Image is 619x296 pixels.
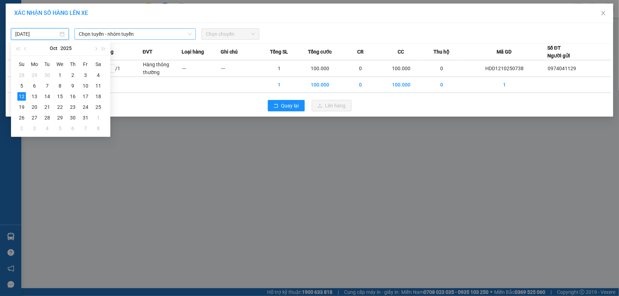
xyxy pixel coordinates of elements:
[41,112,54,123] td: 2025-10-28
[60,41,72,55] button: 2025
[66,102,79,112] td: 2025-10-23
[68,71,77,79] div: 2
[43,92,51,101] div: 14
[206,29,255,39] span: Chọn chuyến
[79,80,92,91] td: 2025-10-10
[41,80,54,91] td: 2025-10-07
[15,102,28,112] td: 2025-10-19
[56,92,64,101] div: 15
[56,113,64,122] div: 29
[380,77,422,93] td: 100.000
[50,41,57,55] button: Oct
[92,58,105,70] th: Sa
[601,10,606,16] span: close
[28,112,41,123] td: 2025-10-27
[9,51,83,63] b: GỬI : VP Cổ Đạm
[30,71,39,79] div: 29
[92,70,105,80] td: 2025-10-04
[547,44,570,60] div: Số ĐT Người gửi
[30,103,39,111] div: 20
[30,124,39,133] div: 3
[15,80,28,91] td: 2025-10-05
[54,102,66,112] td: 2025-10-22
[28,91,41,102] td: 2025-10-13
[54,70,66,80] td: 2025-10-01
[41,91,54,102] td: 2025-10-14
[30,92,39,101] div: 13
[56,124,64,133] div: 5
[17,124,26,133] div: 2
[94,113,103,122] div: 1
[43,103,51,111] div: 21
[68,82,77,90] div: 9
[188,32,192,36] span: down
[15,70,28,80] td: 2025-09-28
[43,82,51,90] div: 7
[92,123,105,134] td: 2025-11-08
[30,113,39,122] div: 27
[94,103,103,111] div: 25
[92,91,105,102] td: 2025-10-18
[143,48,153,56] span: ĐVT
[79,102,92,112] td: 2025-10-24
[79,123,92,134] td: 2025-11-07
[462,77,547,93] td: 1
[66,112,79,123] td: 2025-10-30
[92,80,105,91] td: 2025-10-11
[281,102,299,110] span: Quay lại
[43,113,51,122] div: 28
[299,77,341,93] td: 100.000
[43,71,51,79] div: 30
[79,29,192,39] span: Chọn tuyến - nhóm tuyến
[182,48,204,56] span: Loại hàng
[66,91,79,102] td: 2025-10-16
[54,80,66,91] td: 2025-10-08
[81,113,90,122] div: 31
[54,112,66,123] td: 2025-10-29
[41,70,54,80] td: 2025-09-30
[66,70,79,80] td: 2025-10-02
[268,100,305,111] button: rollbackQuay lại
[79,58,92,70] th: Fr
[92,102,105,112] td: 2025-10-25
[182,60,221,77] td: ---
[54,58,66,70] th: We
[66,80,79,91] td: 2025-10-09
[15,91,28,102] td: 2025-10-12
[341,60,380,77] td: 0
[94,92,103,101] div: 18
[93,60,143,77] td: / 1
[308,48,332,56] span: Tổng cước
[497,48,512,56] span: Mã GD
[15,123,28,134] td: 2025-11-02
[94,71,103,79] div: 4
[270,48,288,56] span: Tổng SL
[30,82,39,90] div: 6
[54,123,66,134] td: 2025-11-05
[593,4,613,23] button: Close
[17,71,26,79] div: 28
[15,112,28,123] td: 2025-10-26
[312,100,352,111] button: uploadLên hàng
[41,58,54,70] th: Tu
[15,58,28,70] th: Su
[28,123,41,134] td: 2025-11-03
[28,80,41,91] td: 2025-10-06
[422,60,462,77] td: 0
[299,60,341,77] td: 100.000
[17,92,26,101] div: 12
[462,60,547,77] td: HDD1210250738
[68,124,77,133] div: 6
[54,91,66,102] td: 2025-10-15
[41,102,54,112] td: 2025-10-21
[79,112,92,123] td: 2025-10-31
[68,103,77,111] div: 23
[422,77,462,93] td: 0
[434,48,450,56] span: Thu hộ
[273,103,278,109] span: rollback
[9,9,44,44] img: logo.jpg
[68,92,77,101] div: 16
[66,58,79,70] th: Th
[68,113,77,122] div: 30
[56,103,64,111] div: 22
